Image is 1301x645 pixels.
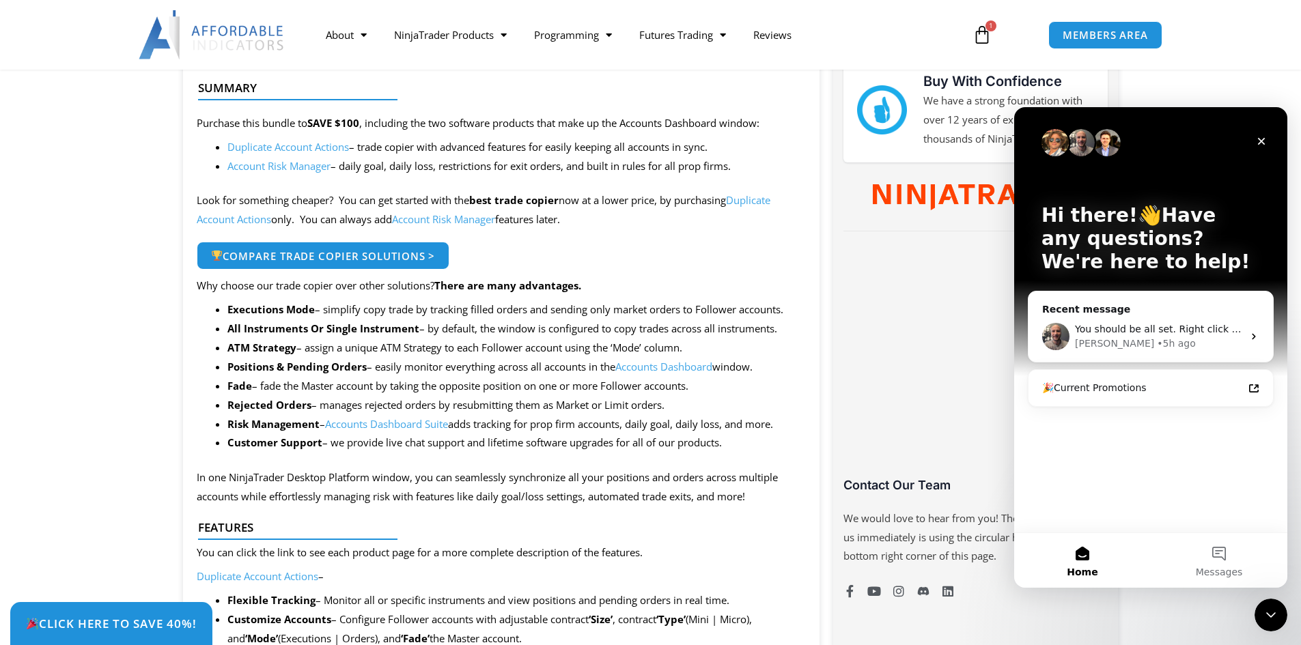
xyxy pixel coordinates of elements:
[923,91,1094,149] p: We have a strong foundation with over 12 years of experience serving thousands of NinjaTrader users.
[227,319,807,339] li: – by default, the window is configured to copy trades across all instruments.
[227,360,367,373] strong: Positions & Pending Orders
[227,593,316,607] strong: Flexible Tracking
[1255,599,1287,631] iframe: Intercom live chat
[626,19,740,51] a: Futures Trading
[227,379,252,392] strong: Fade
[227,140,349,154] a: Duplicate Account Actions
[197,276,807,296] p: Why choose our trade copier over other solutions?
[1014,107,1287,588] iframe: Intercom live chat
[198,81,794,95] h4: Summary
[312,19,380,51] a: About
[61,229,140,244] div: [PERSON_NAME]
[1048,21,1162,49] a: MEMBERS AREA
[227,159,331,173] a: Account Risk Manager
[615,360,712,373] a: Accounts Dashboard
[227,138,807,157] li: – trade copier with advanced features for easily keeping all accounts in sync.
[434,278,581,292] strong: There are many advantages.
[952,15,1012,55] a: 1
[61,216,580,227] span: You should be all set. Right click in your Chart window, and click Reload NinjaScript. Let me kno...
[843,248,1107,487] iframe: Customer reviews powered by Trustpilot
[227,435,322,449] strong: Customer Support
[392,212,495,226] a: Account Risk Manager
[198,521,794,534] h4: Features
[227,157,807,176] li: – daily goal, daily loss, restrictions for exit orders, and built in rules for all prop firms.
[27,618,38,629] img: 🎉
[312,19,957,51] nav: Menu
[520,19,626,51] a: Programming
[380,19,520,51] a: NinjaTrader Products
[227,417,320,431] b: Risk Management
[139,10,285,59] img: LogoAI | Affordable Indicators – NinjaTrader
[227,321,419,335] strong: All Instruments Or Single Instrument
[1063,30,1148,40] span: MEMBERS AREA
[227,433,807,453] li: – we provide live chat support and lifetime software upgrades for all of our products.
[28,274,229,288] div: 🎉Current Promotions
[26,618,197,629] span: Click Here to save 40%!
[197,468,807,506] p: In one NinjaTrader Desktop Platform window, you can seamlessly synchronize all your positions and...
[923,71,1094,91] h3: Buy With Confidence
[10,602,212,645] a: 🎉Click Here to save 40%!
[211,250,436,261] span: Compare Trade Copier Solutions >
[857,85,906,134] img: mark thumbs good 43913 | Affordable Indicators – NinjaTrader
[740,19,805,51] a: Reviews
[325,417,448,431] a: Accounts Dashboard Suite
[197,114,807,133] p: Purchase this bundle to , including the two software products that make up the Accounts Dashboard...
[227,591,807,610] li: – Monitor all or specific instruments and view positions and pending orders in real time.
[197,567,807,586] p: –
[227,341,296,354] b: ATM Strategy
[197,569,318,583] a: Duplicate Account Actions
[197,191,807,229] p: Look for something cheaper? You can get started with the now at a lower price, by purchasing only...
[843,477,1107,493] h3: Contact Our Team
[53,460,83,470] span: Home
[843,509,1107,567] p: We would love to hear from you! The best way to reach us immediately is using the circular help b...
[182,460,229,470] span: Messages
[212,250,222,261] img: 🏆
[227,398,311,412] b: Rejected Orders
[227,339,807,358] li: – assign a unique ATM Strategy to each Follower account using the ‘Mode’ column.
[227,377,807,396] li: – fade the Master account by taking the opposite position on one or more Follower accounts.
[143,229,182,244] div: • 5h ago
[227,396,807,415] li: – manages rejected orders by resubmitting them as Market or Limit orders.
[227,415,807,434] li: – adds tracking for prop firm accounts, daily goal, daily loss, and more.
[137,426,273,481] button: Messages
[235,22,260,46] div: Close
[469,193,559,207] strong: best trade copier
[985,20,996,31] span: 1
[873,184,1078,210] img: NinjaTrader Wordmark color RGB | Affordable Indicators – NinjaTrader
[20,268,253,293] a: 🎉Current Promotions
[227,358,807,377] li: – easily monitor everything across all accounts in the window.
[307,116,359,130] strong: SAVE $100
[227,300,807,319] li: – simplify copy trade by tracking filled orders and sending only market orders to Follower accounts.
[227,302,315,316] strong: Executions Mode
[197,242,450,270] a: 🏆Compare Trade Copier Solutions >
